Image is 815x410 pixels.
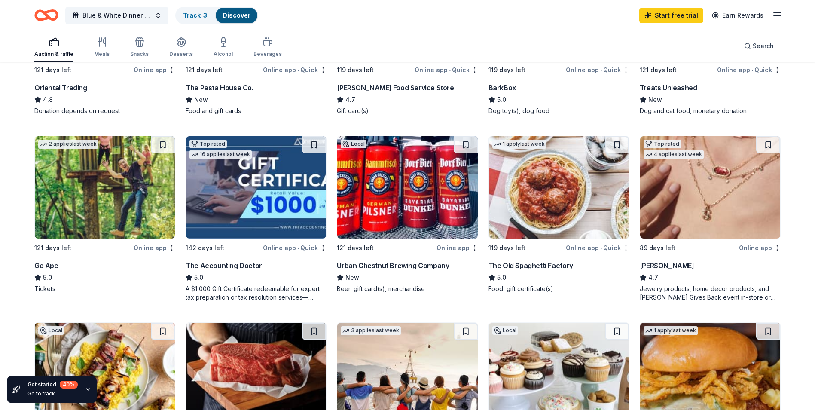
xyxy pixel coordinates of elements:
img: Image for Kendra Scott [640,136,780,239]
a: Track· 3 [183,12,207,19]
div: 121 days left [34,65,71,75]
span: • [600,245,602,251]
button: Blue & White Dinner Auction [65,7,168,24]
button: Meals [94,34,110,62]
span: • [297,67,299,73]
div: Online app Quick [263,64,327,75]
div: Tickets [34,285,175,293]
span: • [600,67,602,73]
div: 89 days left [640,243,675,253]
div: Online app Quick [263,242,327,253]
div: Go to track [27,390,78,397]
a: Image for Go Ape2 applieslast week121 days leftOnline appGo Ape5.0Tickets [34,136,175,293]
button: Snacks [130,34,149,62]
button: Desserts [169,34,193,62]
div: Gift card(s) [337,107,478,115]
div: [PERSON_NAME] [640,260,694,271]
span: • [449,67,451,73]
span: New [345,272,359,283]
div: Online app Quick [566,242,629,253]
span: • [751,67,753,73]
div: 16 applies last week [189,150,252,159]
div: 4 applies last week [644,150,704,159]
button: Auction & raffle [34,34,73,62]
a: Image for The Old Spaghetti Factory1 applylast week119 days leftOnline app•QuickThe Old Spaghetti... [488,136,629,293]
div: Auction & raffle [34,51,73,58]
div: The Accounting Doctor [186,260,262,271]
div: Dog toy(s), dog food [488,107,629,115]
a: Earn Rewards [707,8,769,23]
div: Oriental Trading [34,83,87,93]
span: 5.0 [194,272,203,283]
img: Image for The Accounting Doctor [186,136,326,239]
div: A $1,000 Gift Certificate redeemable for expert tax preparation or tax resolution services—recipi... [186,285,327,302]
div: 119 days left [488,243,525,253]
span: Blue & White Dinner Auction [82,10,151,21]
div: BarkBox [488,83,516,93]
a: Home [34,5,58,25]
div: Donation depends on request [34,107,175,115]
div: 40 % [60,381,78,389]
div: 121 days left [640,65,677,75]
div: Food, gift certificate(s) [488,285,629,293]
div: 1 apply last week [644,326,698,335]
div: Desserts [169,51,193,58]
div: Online app [134,64,175,75]
div: Go Ape [34,260,58,271]
div: 1 apply last week [492,140,546,149]
div: [PERSON_NAME] Food Service Store [337,83,454,93]
div: Online app Quick [415,64,478,75]
div: 121 days left [337,243,374,253]
img: Image for The Old Spaghetti Factory [489,136,629,239]
div: Dog and cat food, monetary donation [640,107,781,115]
div: Snacks [130,51,149,58]
a: Image for Kendra ScottTop rated4 applieslast week89 days leftOnline app[PERSON_NAME]4.7Jewelry pr... [640,136,781,302]
span: New [648,95,662,105]
span: 5.0 [43,272,52,283]
div: The Pasta House Co. [186,83,253,93]
div: Local [492,326,518,335]
div: 121 days left [34,243,71,253]
span: 5.0 [497,95,506,105]
a: Image for The Accounting DoctorTop rated16 applieslast week142 days leftOnline app•QuickThe Accou... [186,136,327,302]
div: 3 applies last week [341,326,401,335]
button: Beverages [253,34,282,62]
div: 121 days left [186,65,223,75]
div: Jewelry products, home decor products, and [PERSON_NAME] Gives Back event in-store or online (or ... [640,285,781,302]
div: Local [38,326,64,335]
span: 4.7 [648,272,658,283]
div: Beer, gift card(s), merchandise [337,285,478,293]
div: 2 applies last week [38,140,98,149]
div: Local [341,140,366,148]
a: Image for Urban Chestnut Brewing CompanyLocal121 days leftOnline appUrban Chestnut Brewing Compan... [337,136,478,293]
div: Top rated [644,140,681,148]
div: Beverages [253,51,282,58]
img: Image for Urban Chestnut Brewing Company [337,136,477,239]
div: 142 days left [186,243,224,253]
span: • [297,245,299,251]
span: Search [753,41,774,51]
span: 4.7 [345,95,355,105]
div: Online app Quick [566,64,629,75]
div: 119 days left [337,65,374,75]
div: Online app [436,242,478,253]
a: Start free trial [639,8,703,23]
div: Top rated [189,140,227,148]
button: Alcohol [214,34,233,62]
a: Discover [223,12,250,19]
div: Alcohol [214,51,233,58]
span: 4.8 [43,95,53,105]
button: Search [737,37,781,55]
button: Track· 3Discover [175,7,258,24]
span: 5.0 [497,272,506,283]
div: Food and gift cards [186,107,327,115]
span: New [194,95,208,105]
div: Treats Unleashed [640,83,697,93]
img: Image for Go Ape [35,136,175,239]
div: The Old Spaghetti Factory [488,260,573,271]
div: Online app [134,242,175,253]
div: Online app Quick [717,64,781,75]
div: Online app [739,242,781,253]
div: Meals [94,51,110,58]
div: Urban Chestnut Brewing Company [337,260,449,271]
